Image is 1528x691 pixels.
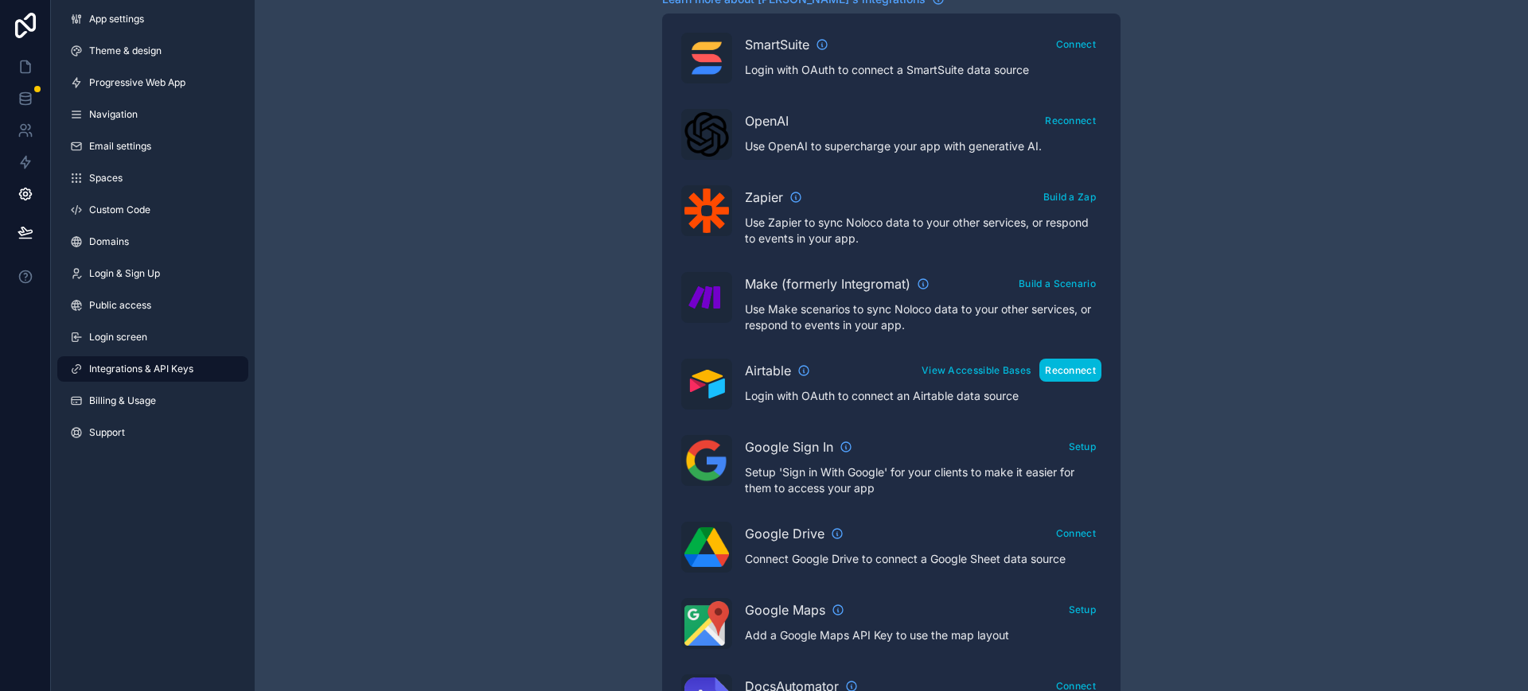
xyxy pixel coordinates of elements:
[89,299,151,312] span: Public access
[745,627,1101,643] p: Add a Google Maps API Key to use the map layout
[89,140,151,153] span: Email settings
[57,356,248,382] a: Integrations & API Keys
[1050,35,1101,51] a: Connect
[57,6,248,32] a: App settings
[89,426,125,439] span: Support
[89,267,160,280] span: Login & Sign Up
[745,35,809,54] span: SmartSuite
[745,301,1101,333] p: Use Make scenarios to sync Noloco data to your other services, or respond to events in your app.
[89,235,129,248] span: Domains
[1050,522,1101,545] button: Connect
[57,261,248,286] a: Login & Sign Up
[57,388,248,413] a: Billing & Usage
[57,165,248,191] a: Spaces
[1050,33,1101,56] button: Connect
[1039,109,1101,132] button: Reconnect
[745,551,1101,567] p: Connect Google Drive to connect a Google Sheet data source
[745,62,1101,78] p: Login with OAuth to connect a SmartSuite data source
[916,359,1036,382] button: View Accessible Bases
[1063,598,1102,621] button: Setup
[89,76,185,89] span: Progressive Web App
[57,420,248,445] a: Support
[745,464,1101,496] p: Setup 'Sign in With Google' for your clients to make it easier for them to access your app
[1039,359,1101,382] button: Reconnect
[1039,361,1101,377] a: Reconnect
[89,108,138,121] span: Navigation
[57,229,248,254] a: Domains
[916,361,1036,377] a: View Accessible Bases
[684,36,729,80] img: SmartSuite
[57,197,248,223] a: Custom Code
[745,361,791,380] span: Airtable
[684,112,729,157] img: OpenAI
[745,388,1101,404] p: Login with OAuth to connect an Airtable data source
[89,204,150,216] span: Custom Code
[745,188,783,207] span: Zapier
[1038,188,1101,204] a: Build a Zap
[89,45,162,57] span: Theme & design
[57,102,248,127] a: Navigation
[1013,272,1101,295] button: Build a Scenario
[57,70,248,95] a: Progressive Web App
[1063,435,1102,458] button: Setup
[1038,185,1101,208] button: Build a Zap
[745,215,1101,247] p: Use Zapier to sync Noloco data to your other services, or respond to events in your app.
[745,111,789,130] span: OpenAI
[1013,274,1101,290] a: Build a Scenario
[745,600,825,619] span: Google Maps
[89,13,144,25] span: App settings
[745,524,824,543] span: Google Drive
[684,188,729,233] img: Zapier
[684,527,729,567] img: Google Drive
[57,134,248,159] a: Email settings
[1063,600,1102,616] a: Setup
[57,293,248,318] a: Public access
[684,275,729,320] img: Make (formerly Integromat)
[89,394,156,407] span: Billing & Usage
[1063,437,1102,453] a: Setup
[89,172,123,184] span: Spaces
[684,370,729,399] img: Airtable
[57,324,248,350] a: Login screen
[745,138,1101,154] p: Use OpenAI to supercharge your app with generative AI.
[89,331,147,344] span: Login screen
[57,38,248,64] a: Theme & design
[684,601,729,646] img: Google Maps
[745,437,833,456] span: Google Sign In
[89,363,193,375] span: Integrations & API Keys
[1050,524,1101,540] a: Connect
[684,438,729,483] img: Google Sign In
[745,274,910,293] span: Make (formerly Integromat)
[1039,111,1101,127] a: Reconnect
